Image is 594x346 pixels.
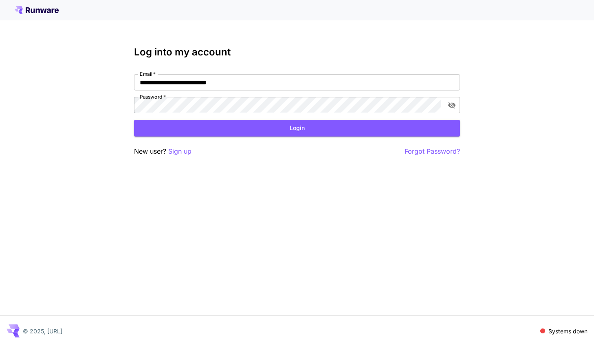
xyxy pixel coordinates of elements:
label: Email [140,71,156,77]
button: Forgot Password? [405,146,460,156]
p: Systems down [548,327,587,335]
button: Sign up [168,146,191,156]
h3: Log into my account [134,46,460,58]
p: New user? [134,146,191,156]
button: Login [134,120,460,137]
button: toggle password visibility [444,98,459,112]
p: © 2025, [URL] [23,327,62,335]
label: Password [140,93,166,100]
